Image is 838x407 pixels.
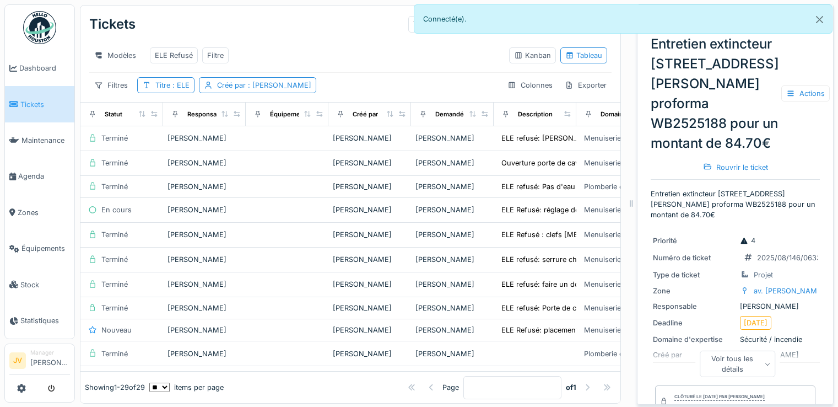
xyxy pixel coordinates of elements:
div: [PERSON_NAME] [167,205,241,215]
p: Entretien extincteur [STREET_ADDRESS][PERSON_NAME] proforma WB2525188 pour un montant de 84.70€ [651,189,820,221]
div: [PERSON_NAME] [415,181,489,192]
div: Showing 1 - 29 of 29 [85,382,145,393]
div: [PERSON_NAME] [167,158,241,168]
div: Filtres [89,77,133,93]
span: Zones [18,207,70,218]
li: [PERSON_NAME] [30,349,70,372]
a: Statistiques [5,303,74,339]
div: Tâches [408,16,442,32]
div: ELE refusé: faire un double de clefs, remplacem... [501,279,669,290]
div: [PERSON_NAME] [415,303,489,313]
div: Manager [30,349,70,357]
div: Nouveau [101,325,132,335]
div: [PERSON_NAME] [167,133,241,143]
div: Actions [781,85,830,101]
span: Maintenance [21,135,70,146]
div: Filtre [207,50,224,61]
div: Terminé [101,349,128,359]
div: Menuiserie [584,325,621,335]
div: [PERSON_NAME] [415,158,489,168]
span: : [PERSON_NAME] [246,81,311,89]
div: En cours [101,205,132,215]
div: [PERSON_NAME] [415,133,489,143]
div: Exporter [560,77,612,93]
div: [PERSON_NAME] [167,229,241,240]
div: Menuiserie [584,229,621,240]
div: Projet [754,270,773,280]
div: Domaine d'expertise [601,110,663,119]
div: Créé par [217,80,311,90]
div: [PERSON_NAME] [415,349,489,359]
span: Agenda [18,171,70,181]
div: [PERSON_NAME] [333,158,407,168]
div: Priorité [653,235,736,246]
a: Équipements [5,231,74,266]
div: items per page [149,382,224,393]
button: Close [807,5,832,34]
div: Clôturé le [DATE] par [PERSON_NAME] [674,393,765,401]
div: Description [518,110,553,119]
div: Tickets [89,10,136,39]
a: JV Manager[PERSON_NAME] [9,349,70,375]
div: [PERSON_NAME] [333,205,407,215]
div: [PERSON_NAME] [653,301,818,312]
span: Statistiques [20,315,70,326]
div: Deadline [653,318,736,328]
li: JV [9,352,26,369]
div: Terminé [101,254,128,265]
div: [PERSON_NAME] [333,349,407,359]
div: Terminé [101,181,128,192]
div: Menuiserie [584,158,621,168]
div: 2025/08/146/06335 [757,253,825,263]
div: [PERSON_NAME] [167,181,241,192]
div: [PERSON_NAME] [333,303,407,313]
strong: of 1 [566,382,576,393]
div: Rouvrir le ticket [699,160,772,175]
div: [PERSON_NAME] [415,229,489,240]
div: [PERSON_NAME] [167,325,241,335]
div: Terminé [101,133,128,143]
div: Terminé [101,279,128,290]
div: ELE Refusé: placement porte [MEDICAL_DATA] + enlever les p... [501,325,716,335]
div: [PERSON_NAME] [333,325,407,335]
div: [PERSON_NAME] [415,254,489,265]
div: Tableau [565,50,602,61]
div: ELE refusé: Porte de cave a placé [501,303,614,313]
a: Agenda [5,158,74,194]
div: [PERSON_NAME] [167,303,241,313]
div: Demandé par [435,110,475,119]
a: Maintenance [5,122,74,158]
div: Connecté(e). [414,4,833,34]
div: [PERSON_NAME] [415,279,489,290]
div: [PERSON_NAME] [415,325,489,335]
div: [PERSON_NAME] [167,254,241,265]
div: Plomberie et Sanitaires [584,349,660,359]
a: Tickets [5,86,74,122]
div: Entretien extincteur [STREET_ADDRESS][PERSON_NAME] proforma WB2525188 pour un montant de 84.70€ [651,34,820,153]
div: Équipement [270,110,306,119]
div: av. [PERSON_NAME] 57 [754,286,835,296]
div: ELE Refusé: réglage des 2 porte chambres, place... [501,205,673,215]
span: Stock [20,280,70,290]
div: Titre [155,80,190,90]
div: [DATE] [744,318,767,328]
div: ELE Refusé [155,50,193,61]
div: Voir tous les détails [700,351,776,377]
div: Terminé [101,303,128,313]
div: Menuiserie [584,205,621,215]
div: Terminé [101,158,128,168]
div: [PERSON_NAME] [333,279,407,290]
div: Colonnes [502,77,558,93]
div: ELE refusé: serrure chambre à placer, vider la ... [501,254,663,265]
a: Dashboard [5,50,74,86]
div: Numéro de ticket [653,253,736,263]
div: Menuiserie [584,133,621,143]
div: Plomberie et Sanitaires [584,181,660,192]
div: Menuiserie [584,279,621,290]
div: [PERSON_NAME] [415,205,489,215]
div: Sécurité / incendie [653,334,818,345]
div: Menuiserie [584,303,621,313]
div: Ouverture porte de cave n°42 pour évacuation en... [501,158,675,168]
a: Stock [5,266,74,302]
div: Créé par [353,110,378,119]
